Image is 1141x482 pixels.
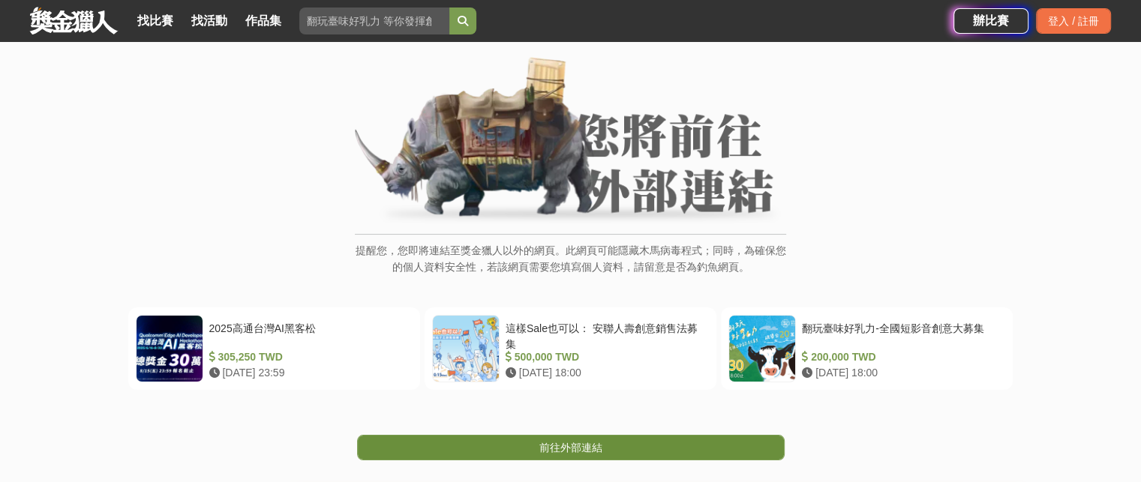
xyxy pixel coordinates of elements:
[355,57,786,226] img: External Link Banner
[131,10,179,31] a: 找比賽
[425,307,716,390] a: 這樣Sale也可以： 安聯人壽創意銷售法募集 500,000 TWD [DATE] 18:00
[1036,8,1111,34] div: 登入 / 註冊
[209,349,407,365] div: 305,250 TWD
[209,321,407,349] div: 2025高通台灣AI黑客松
[506,349,703,365] div: 500,000 TWD
[506,365,703,381] div: [DATE] 18:00
[357,435,785,460] a: 前往外部連結
[506,321,703,349] div: 這樣Sale也可以： 安聯人壽創意銷售法募集
[185,10,233,31] a: 找活動
[299,7,449,34] input: 翻玩臺味好乳力 等你發揮創意！
[128,307,420,390] a: 2025高通台灣AI黑客松 305,250 TWD [DATE] 23:59
[239,10,287,31] a: 作品集
[953,8,1028,34] a: 辦比賽
[355,242,786,291] p: 提醒您，您即將連結至獎金獵人以外的網頁。此網頁可能隱藏木馬病毒程式；同時，為確保您的個人資料安全性，若該網頁需要您填寫個人資料，請留意是否為釣魚網頁。
[802,349,999,365] div: 200,000 TWD
[802,321,999,349] div: 翻玩臺味好乳力-全國短影音創意大募集
[539,442,602,454] span: 前往外部連結
[209,365,407,381] div: [DATE] 23:59
[802,365,999,381] div: [DATE] 18:00
[721,307,1013,390] a: 翻玩臺味好乳力-全國短影音創意大募集 200,000 TWD [DATE] 18:00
